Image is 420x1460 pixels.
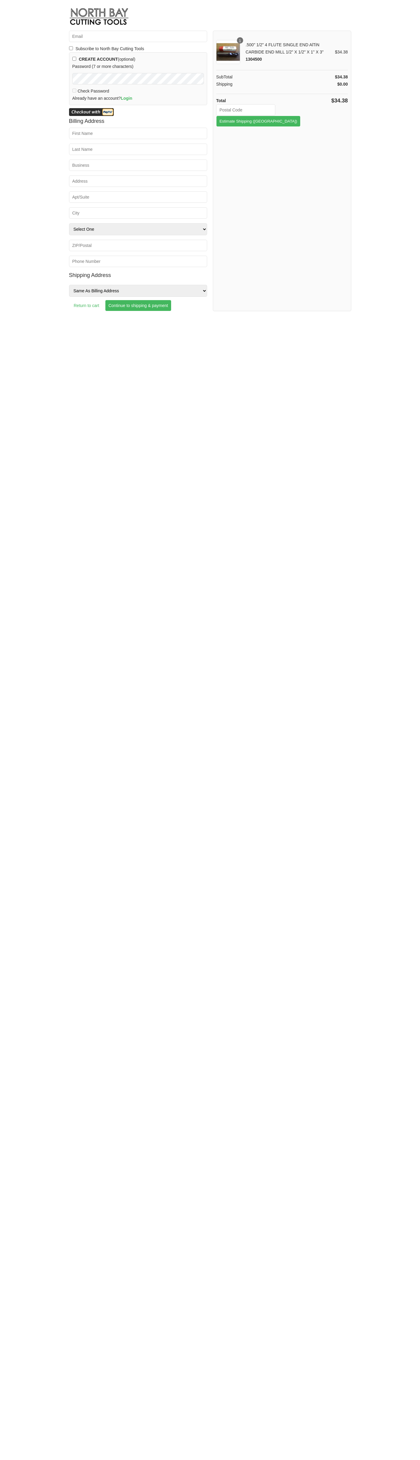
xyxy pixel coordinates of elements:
img: North Bay Cutting Tools [69,5,129,31]
input: Continue to shipping & payment [105,300,171,311]
button: Estimate Shipping ([GEOGRAPHIC_DATA]) [216,116,301,127]
input: Business [69,160,207,171]
div: $34.38 [335,73,348,81]
input: City [69,207,207,219]
div: Shipping [216,81,233,88]
h3: Billing address [69,116,207,126]
span: 1304500 [246,57,262,62]
div: (optional) Password (7 or more characters) Check Password Already have an account? [69,52,207,105]
a: Return to cart [69,298,104,313]
input: Apt/Suite [69,191,207,203]
div: .500" 1/2" 4 FLUTE SINGLE END AlTiN CARBIDE END MILL 1/2" X 1/2" X 1" X 3" [243,41,335,63]
b: CREATE ACCOUNT [79,57,118,62]
div: Total [216,97,226,104]
input: Email [69,31,207,42]
input: Postal Code [216,104,275,116]
input: Address [69,175,207,187]
div: 1 [237,37,243,44]
input: ZIP/Postal [69,240,207,251]
input: Last Name [69,144,207,155]
h3: Shipping address [69,270,207,280]
img: PayPal Express Checkout [69,108,114,116]
div: $34.38 [335,48,348,56]
input: First Name [69,128,207,139]
input: Phone Number [69,256,207,267]
div: $34.38 [331,97,348,104]
a: Login [121,96,132,101]
div: SubTotal [216,73,232,81]
img: .500" 1/2" 4 FLUTE SINGLE END AlTiN CARBIDE END MILL 1/2" X 1/2" X 1" X 3" [216,40,240,64]
b: Subscribe to North Bay Cutting Tools [75,45,144,52]
div: $0.00 [337,81,348,88]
